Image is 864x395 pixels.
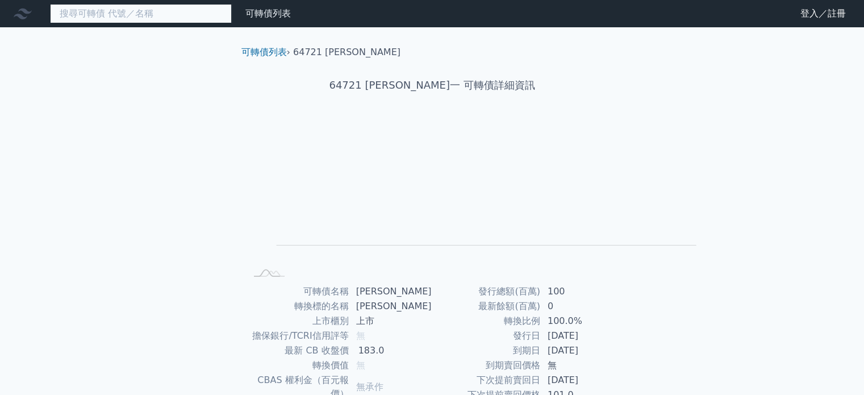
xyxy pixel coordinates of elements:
td: 可轉債名稱 [246,284,349,299]
td: 擔保銀行/TCRI信用評等 [246,329,349,343]
td: 發行總額(百萬) [432,284,541,299]
td: 100.0% [541,314,619,329]
td: 轉換比例 [432,314,541,329]
input: 搜尋可轉債 代號／名稱 [50,4,232,23]
span: 無 [356,330,365,341]
div: 183.0 [356,344,387,357]
td: [DATE] [541,373,619,388]
h1: 64721 [PERSON_NAME]一 可轉債詳細資訊 [232,77,632,93]
li: 64721 [PERSON_NAME] [293,45,400,59]
li: › [241,45,290,59]
a: 可轉債列表 [245,8,291,19]
td: 下次提前賣回日 [432,373,541,388]
g: Chart [265,129,696,264]
td: 到期賣回價格 [432,358,541,373]
td: 轉換價值 [246,358,349,373]
td: [PERSON_NAME] [349,284,432,299]
td: 100 [541,284,619,299]
td: 0 [541,299,619,314]
a: 可轉債列表 [241,47,287,57]
td: 上市櫃別 [246,314,349,329]
td: 到期日 [432,343,541,358]
td: 最新 CB 收盤價 [246,343,349,358]
td: [DATE] [541,329,619,343]
a: 登入／註冊 [791,5,855,23]
td: 發行日 [432,329,541,343]
td: [PERSON_NAME] [349,299,432,314]
td: 最新餘額(百萬) [432,299,541,314]
td: 上市 [349,314,432,329]
td: 轉換標的名稱 [246,299,349,314]
td: 無 [541,358,619,373]
td: [DATE] [541,343,619,358]
span: 無承作 [356,381,383,392]
span: 無 [356,360,365,371]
